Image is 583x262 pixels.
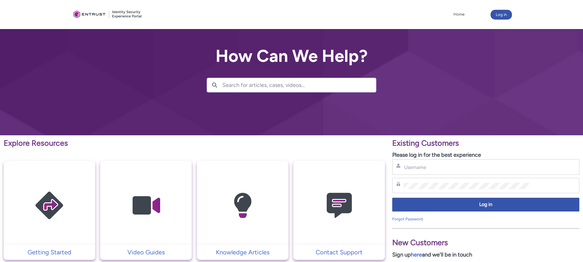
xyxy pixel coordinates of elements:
[4,248,95,257] a: Getting Started
[20,173,78,238] img: Getting Started
[392,237,579,249] p: New Customers
[7,248,92,257] p: Getting Started
[396,201,575,208] span: Log in
[197,248,288,257] a: Knowledge Articles
[452,10,466,19] a: Home
[207,47,376,65] h2: How Can We Help?
[310,173,368,238] img: Contact Support
[392,137,579,149] p: Existing Customers
[392,198,579,211] button: Log in
[411,251,422,258] a: here
[491,10,512,20] button: Log in
[392,251,579,259] p: Sign up and we'll be in touch
[392,217,423,221] a: Forgot Password
[200,248,285,257] p: Knowledge Articles
[117,173,175,238] img: Video Guides
[100,248,192,257] a: Video Guides
[207,78,222,92] button: Search
[392,151,579,159] p: Please log in for the best experience
[296,248,382,257] p: Contact Support
[293,248,385,257] a: Contact Support
[103,248,189,257] p: Video Guides
[4,137,385,149] p: Explore Resources
[404,164,529,170] input: Username
[213,173,272,238] img: Knowledge Articles
[222,78,376,92] input: Search for articles, cases, videos...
